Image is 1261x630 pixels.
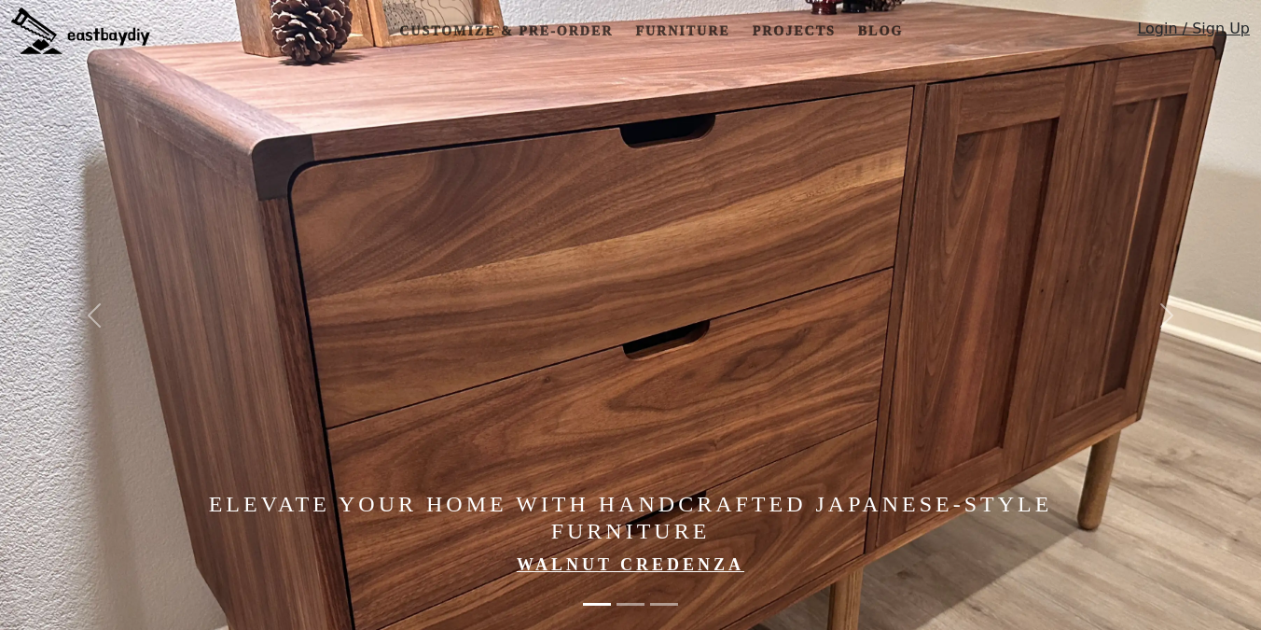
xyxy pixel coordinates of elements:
[650,594,678,615] button: Made in the Bay Area
[517,555,744,574] a: Walnut Credenza
[189,491,1072,545] h4: Elevate Your Home with Handcrafted Japanese-Style Furniture
[851,14,910,49] a: Blog
[617,594,644,615] button: Made in the Bay Area
[1137,18,1250,49] a: Login / Sign Up
[583,594,611,615] button: Elevate Your Home with Handcrafted Japanese-Style Furniture
[745,14,843,49] a: Projects
[11,7,150,54] img: eastbaydiy
[392,14,620,49] a: Customize & Pre-order
[628,14,737,49] a: Furniture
